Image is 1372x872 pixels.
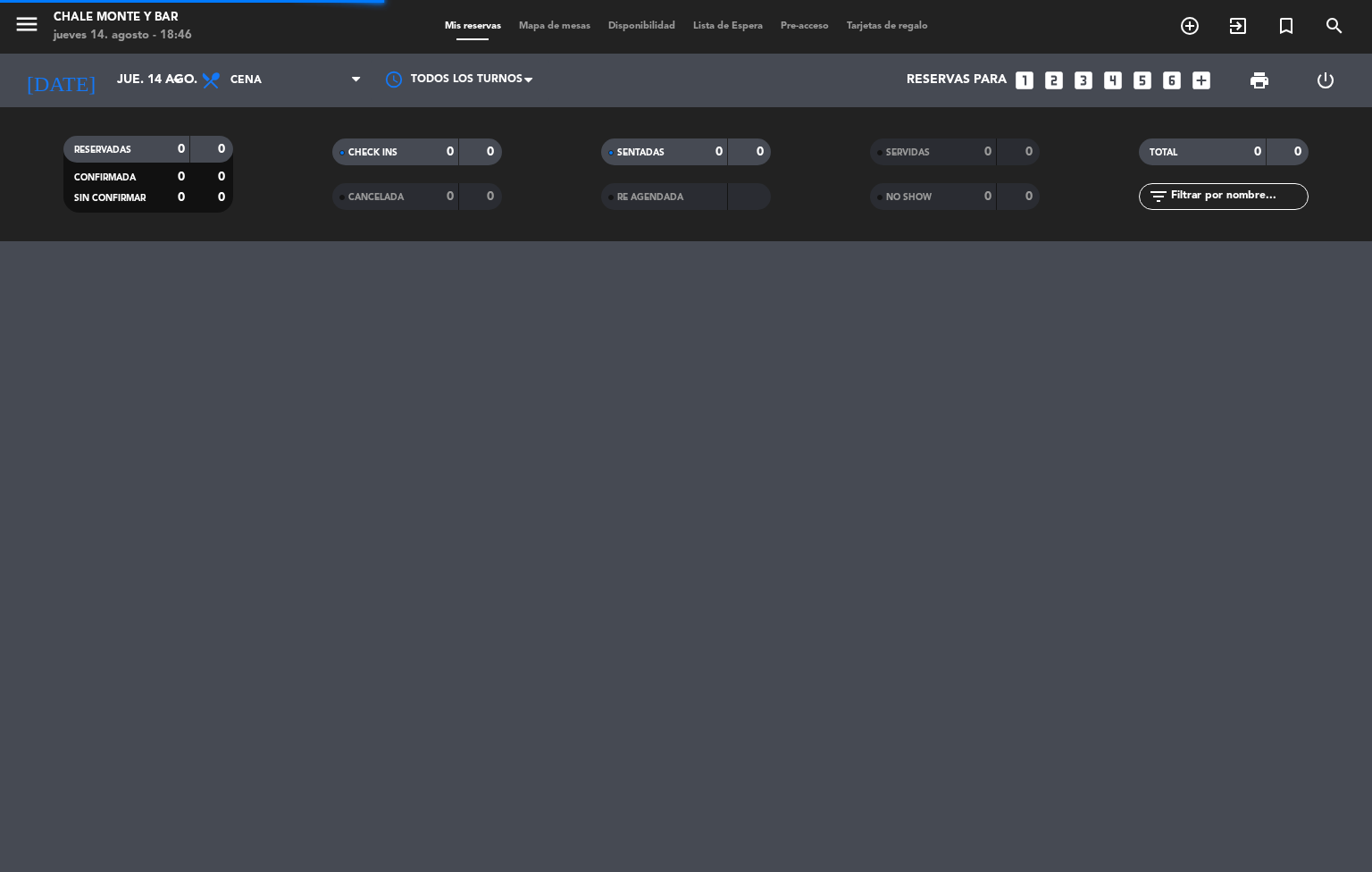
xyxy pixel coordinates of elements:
strong: 0 [447,190,454,203]
strong: 0 [218,171,229,183]
strong: 0 [218,191,229,204]
i: looks_one [1013,69,1036,92]
strong: 0 [487,146,498,158]
span: CONFIRMADA [74,173,136,182]
span: RESERVADAS [74,146,131,155]
i: add_box [1190,69,1213,92]
strong: 0 [218,143,229,155]
i: looks_two [1042,69,1066,92]
i: exit_to_app [1227,15,1249,37]
strong: 0 [178,191,185,204]
i: looks_5 [1131,69,1154,92]
div: jueves 14. agosto - 18:46 [54,27,192,45]
button: menu [13,11,40,44]
span: SERVIDAS [886,148,930,157]
strong: 0 [757,146,767,158]
strong: 0 [715,146,723,158]
i: search [1324,15,1345,37]
strong: 0 [487,190,498,203]
span: CANCELADA [348,193,404,202]
span: Pre-acceso [772,21,838,31]
i: power_settings_new [1315,70,1336,91]
i: turned_in_not [1276,15,1297,37]
span: Mis reservas [436,21,510,31]
strong: 0 [447,146,454,158]
strong: 0 [178,143,185,155]
i: add_circle_outline [1179,15,1200,37]
span: Cena [230,74,262,87]
span: Tarjetas de regalo [838,21,937,31]
i: [DATE] [13,61,108,100]
span: TOTAL [1150,148,1177,157]
strong: 0 [1025,190,1036,203]
strong: 0 [984,146,991,158]
input: Filtrar por nombre... [1169,187,1308,206]
span: Mapa de mesas [510,21,599,31]
i: arrow_drop_down [166,70,188,91]
i: looks_3 [1072,69,1095,92]
span: SENTADAS [617,148,665,157]
i: menu [13,11,40,38]
div: LOG OUT [1293,54,1359,107]
span: print [1249,70,1270,91]
span: RE AGENDADA [617,193,683,202]
span: NO SHOW [886,193,932,202]
strong: 0 [1254,146,1261,158]
i: filter_list [1148,186,1169,207]
strong: 0 [984,190,991,203]
div: Chale Monte y Bar [54,9,192,27]
span: Reservas para [907,73,1007,88]
i: looks_4 [1101,69,1125,92]
span: SIN CONFIRMAR [74,194,146,203]
span: Disponibilidad [599,21,684,31]
i: looks_6 [1160,69,1184,92]
strong: 0 [178,171,185,183]
strong: 0 [1294,146,1305,158]
strong: 0 [1025,146,1036,158]
span: Lista de Espera [684,21,772,31]
span: CHECK INS [348,148,397,157]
